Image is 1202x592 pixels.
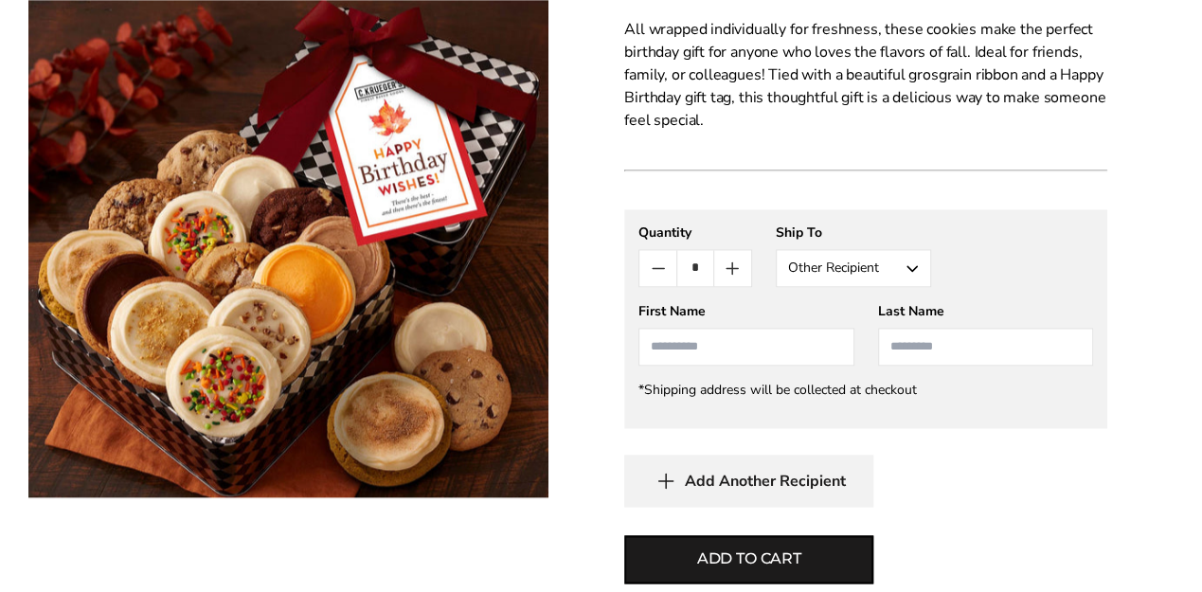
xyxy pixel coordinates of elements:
[697,547,801,570] span: Add to cart
[624,455,873,507] button: Add Another Recipient
[685,472,846,491] span: Add Another Recipient
[776,224,931,242] div: Ship To
[878,302,1093,320] div: Last Name
[878,328,1093,366] input: Last Name
[639,250,676,286] button: Count minus
[638,302,853,320] div: First Name
[624,209,1107,428] gfm-form: New recipient
[776,249,931,287] button: Other Recipient
[624,19,1105,131] span: All wrapped individually for freshness, these cookies make the perfect birthday gift for anyone w...
[676,250,713,286] input: Quantity
[638,224,752,242] div: Quantity
[638,328,853,366] input: First Name
[624,535,873,583] button: Add to cart
[714,250,751,286] button: Count plus
[638,381,1093,399] div: *Shipping address will be collected at checkout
